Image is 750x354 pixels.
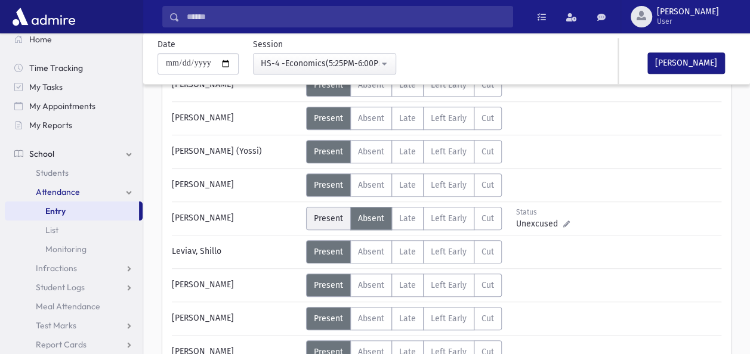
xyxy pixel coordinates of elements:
div: AttTypes [306,307,502,330]
a: Monitoring [5,240,143,259]
span: Late [399,280,416,290]
div: Status [516,207,569,218]
span: Left Early [431,213,467,223]
div: [PERSON_NAME] [166,274,306,297]
a: Entry [5,201,139,221]
span: Late [399,80,416,90]
span: Present [314,147,343,157]
span: Meal Attendance [36,301,100,312]
div: AttTypes [306,107,502,130]
span: Present [314,80,343,90]
span: Home [29,34,52,45]
a: Report Cards [5,335,143,354]
span: Test Marks [36,320,76,331]
span: Present [314,113,343,123]
span: Absent [358,113,384,123]
a: Test Marks [5,316,143,335]
span: Infractions [36,263,77,274]
a: Infractions [5,259,143,278]
span: Report Cards [36,339,87,350]
span: Absent [358,313,384,324]
span: Cut [482,113,494,123]
span: Left Early [431,247,467,257]
a: My Reports [5,116,143,135]
span: List [45,225,58,235]
div: AttTypes [306,274,502,297]
div: [PERSON_NAME] [166,73,306,97]
span: Absent [358,213,384,223]
span: Absent [358,147,384,157]
label: Date [158,38,175,51]
span: Present [314,280,343,290]
span: Entry [45,206,66,216]
div: AttTypes [306,173,502,197]
span: Late [399,113,416,123]
a: Time Tracking [5,58,143,77]
a: My Tasks [5,77,143,97]
span: My Reports [29,120,72,131]
span: Time Tracking [29,63,83,73]
a: Meal Attendance [5,297,143,316]
span: Attendance [36,187,80,197]
span: Left Early [431,113,467,123]
a: Student Logs [5,278,143,297]
span: Monitoring [45,244,87,254]
span: School [29,148,54,159]
div: Leviav, Shillo [166,240,306,263]
span: Cut [482,247,494,257]
span: Left Early [431,180,467,190]
img: AdmirePro [10,5,78,29]
div: [PERSON_NAME] [166,207,306,230]
span: Late [399,213,416,223]
div: [PERSON_NAME] [166,307,306,330]
span: Absent [358,247,384,257]
button: HS-4 -Economics(5:25PM-6:00PM) [253,53,396,74]
div: AttTypes [306,240,502,263]
span: Late [399,147,416,157]
div: AttTypes [306,140,502,163]
span: [PERSON_NAME] [657,7,719,17]
input: Search [180,6,513,27]
div: [PERSON_NAME] [166,173,306,197]
span: User [657,17,719,26]
span: Present [314,213,343,223]
div: [PERSON_NAME] [166,107,306,130]
span: Cut [482,213,494,223]
a: School [5,144,143,163]
span: Present [314,180,343,190]
div: [PERSON_NAME] (Yossi) [166,140,306,163]
a: My Appointments [5,97,143,116]
div: HS-4 -Economics(5:25PM-6:00PM) [261,57,379,70]
span: Absent [358,280,384,290]
a: Home [5,30,143,49]
span: Students [36,167,69,178]
span: Left Early [431,80,467,90]
span: Cut [482,280,494,290]
span: Late [399,180,416,190]
span: Unexcused [516,218,563,230]
span: Cut [482,80,494,90]
span: Present [314,247,343,257]
span: Student Logs [36,282,85,293]
span: My Tasks [29,82,63,92]
span: Left Early [431,280,467,290]
div: AttTypes [306,73,502,97]
span: My Appointments [29,101,95,111]
a: Students [5,163,143,182]
span: Cut [482,147,494,157]
span: Left Early [431,147,467,157]
label: Session [253,38,283,51]
div: AttTypes [306,207,502,230]
span: Cut [482,180,494,190]
a: List [5,221,143,240]
a: Attendance [5,182,143,201]
span: Late [399,247,416,257]
button: [PERSON_NAME] [647,52,725,74]
span: Present [314,313,343,324]
span: Absent [358,180,384,190]
span: Absent [358,80,384,90]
